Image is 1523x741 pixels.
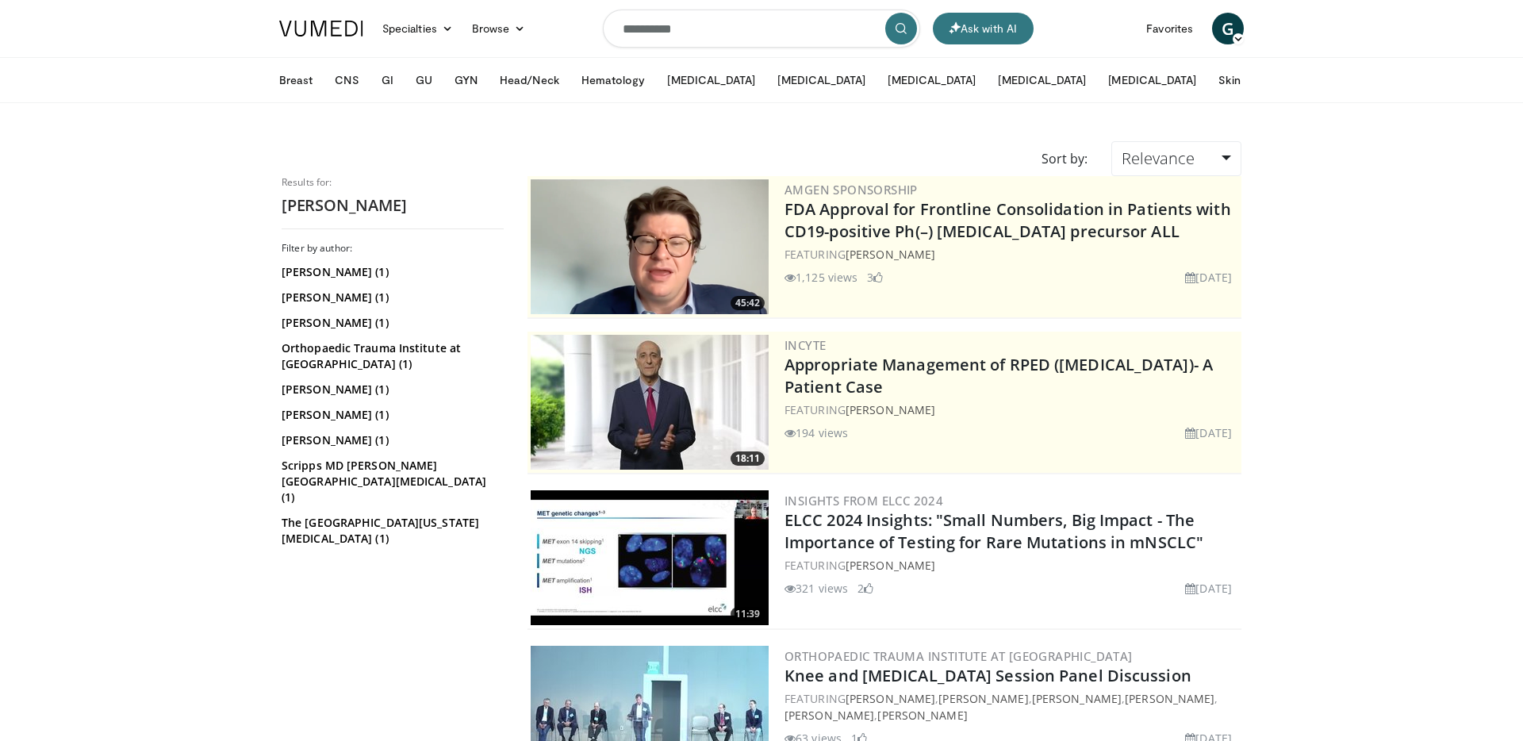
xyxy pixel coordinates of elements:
p: Results for: [282,176,504,189]
a: [PERSON_NAME] [1125,691,1214,706]
span: Relevance [1122,148,1195,169]
a: [PERSON_NAME] [846,247,935,262]
a: [PERSON_NAME] [846,402,935,417]
a: Knee and [MEDICAL_DATA] Session Panel Discussion [785,665,1191,686]
button: GYN [445,64,487,96]
a: Incyte [785,337,826,353]
img: dfb61434-267d-484a-acce-b5dc2d5ee040.300x170_q85_crop-smart_upscale.jpg [531,335,769,470]
a: [PERSON_NAME] [846,691,935,706]
button: CNS [325,64,368,96]
a: 11:39 [531,490,769,625]
a: The [GEOGRAPHIC_DATA][US_STATE][MEDICAL_DATA] (1) [282,515,500,547]
a: [PERSON_NAME] [846,558,935,573]
a: [PERSON_NAME] (1) [282,382,500,397]
li: 321 views [785,580,848,597]
a: ELCC 2024 Insights: "Small Numbers, Big Impact - The Importance of Testing for Rare Mutations in ... [785,509,1203,553]
a: [PERSON_NAME] (1) [282,432,500,448]
li: 194 views [785,424,848,441]
a: Specialties [373,13,462,44]
a: [PERSON_NAME] (1) [282,290,500,305]
div: FEATURING [785,557,1238,574]
a: [PERSON_NAME] [938,691,1028,706]
h2: [PERSON_NAME] [282,195,504,216]
button: [MEDICAL_DATA] [878,64,985,96]
button: [MEDICAL_DATA] [658,64,765,96]
li: 1,125 views [785,269,857,286]
li: 2 [857,580,873,597]
button: Hematology [572,64,655,96]
a: Orthopaedic Trauma Institute at [GEOGRAPHIC_DATA] [785,648,1133,664]
a: Insights from ELCC 2024 [785,493,943,509]
a: [PERSON_NAME] [785,708,874,723]
button: Ask with AI [933,13,1034,44]
a: Relevance [1111,141,1241,176]
button: Head/Neck [490,64,569,96]
div: FEATURING [785,401,1238,418]
li: [DATE] [1185,424,1232,441]
img: VuMedi Logo [279,21,363,36]
a: Favorites [1137,13,1203,44]
a: Orthopaedic Trauma Institute at [GEOGRAPHIC_DATA] (1) [282,340,500,372]
button: Breast [270,64,322,96]
button: Skin [1209,64,1249,96]
a: Scripps MD [PERSON_NAME][GEOGRAPHIC_DATA][MEDICAL_DATA] (1) [282,458,500,505]
div: Sort by: [1030,141,1099,176]
a: G [1212,13,1244,44]
button: GI [372,64,403,96]
input: Search topics, interventions [603,10,920,48]
span: 18:11 [731,451,765,466]
a: [PERSON_NAME] (1) [282,315,500,331]
a: [PERSON_NAME] (1) [282,264,500,280]
a: [PERSON_NAME] [1032,691,1122,706]
div: FEATURING [785,246,1238,263]
a: Amgen Sponsorship [785,182,918,198]
a: Appropriate Management of RPED ([MEDICAL_DATA])- A Patient Case [785,354,1213,397]
button: GU [406,64,442,96]
a: [PERSON_NAME] [877,708,967,723]
a: 45:42 [531,179,769,314]
h3: Filter by author: [282,242,504,255]
a: Browse [462,13,535,44]
li: 3 [867,269,883,286]
div: FEATURING , , , , , [785,690,1238,724]
li: [DATE] [1185,580,1232,597]
button: [MEDICAL_DATA] [1099,64,1206,96]
button: [MEDICAL_DATA] [988,64,1095,96]
button: [MEDICAL_DATA] [768,64,875,96]
a: 18:11 [531,335,769,470]
li: [DATE] [1185,269,1232,286]
a: [PERSON_NAME] (1) [282,407,500,423]
span: 11:39 [731,607,765,621]
img: 0487cae3-be8e-480d-8894-c5ed9a1cba93.png.300x170_q85_crop-smart_upscale.png [531,179,769,314]
span: 45:42 [731,296,765,310]
img: cf55c9b6-67d7-4cd6-9afc-c0a5ea2c333b.300x170_q85_crop-smart_upscale.jpg [531,490,769,625]
a: FDA Approval for Frontline Consolidation in Patients with CD19-positive Ph(–) [MEDICAL_DATA] prec... [785,198,1231,242]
